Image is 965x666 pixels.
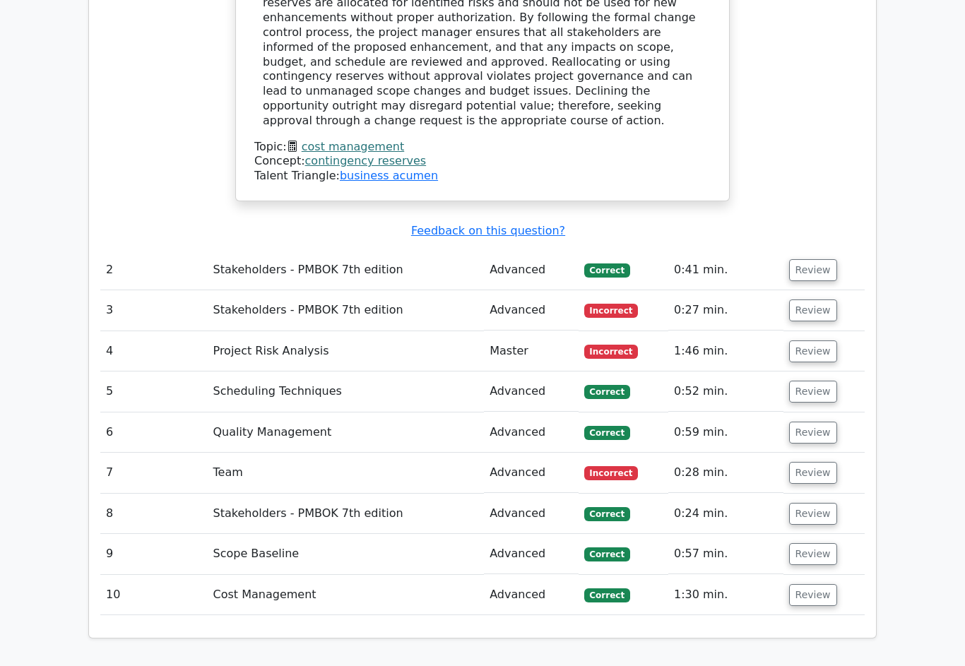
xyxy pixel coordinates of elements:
td: Quality Management [208,412,485,453]
div: Talent Triangle: [254,140,711,184]
button: Review [789,503,837,525]
td: Advanced [484,412,578,453]
td: 0:57 min. [668,534,783,574]
td: Advanced [484,494,578,534]
span: Incorrect [584,345,639,359]
a: cost management [302,140,404,153]
td: 0:28 min. [668,453,783,493]
td: Advanced [484,371,578,412]
button: Review [789,259,837,281]
td: 1:46 min. [668,331,783,371]
td: Team [208,453,485,493]
td: Advanced [484,453,578,493]
button: Review [789,299,837,321]
td: 10 [100,575,208,615]
td: 9 [100,534,208,574]
td: 4 [100,331,208,371]
span: Correct [584,263,630,278]
button: Review [789,340,837,362]
td: Advanced [484,290,578,331]
td: Stakeholders - PMBOK 7th edition [208,250,485,290]
td: 0:52 min. [668,371,783,412]
td: Advanced [484,534,578,574]
span: Correct [584,588,630,602]
td: Advanced [484,250,578,290]
td: 6 [100,412,208,453]
span: Correct [584,426,630,440]
td: Cost Management [208,575,485,615]
span: Incorrect [584,466,639,480]
td: Scheduling Techniques [208,371,485,412]
td: Advanced [484,575,578,615]
td: 8 [100,494,208,534]
td: Scope Baseline [208,534,485,574]
a: business acumen [340,169,438,182]
span: Correct [584,507,630,521]
td: 3 [100,290,208,331]
a: contingency reserves [305,154,427,167]
span: Correct [584,547,630,561]
td: 0:41 min. [668,250,783,290]
div: Concept: [254,154,711,169]
td: Stakeholders - PMBOK 7th edition [208,494,485,534]
button: Review [789,422,837,444]
td: Stakeholders - PMBOK 7th edition [208,290,485,331]
button: Review [789,381,837,403]
td: Master [484,331,578,371]
td: 1:30 min. [668,575,783,615]
button: Review [789,462,837,484]
td: Project Risk Analysis [208,331,485,371]
button: Review [789,584,837,606]
td: 5 [100,371,208,412]
div: Topic: [254,140,711,155]
span: Correct [584,385,630,399]
td: 7 [100,453,208,493]
td: 0:59 min. [668,412,783,453]
button: Review [789,543,837,565]
td: 0:24 min. [668,494,783,534]
span: Incorrect [584,304,639,318]
td: 2 [100,250,208,290]
td: 0:27 min. [668,290,783,331]
a: Feedback on this question? [411,224,565,237]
